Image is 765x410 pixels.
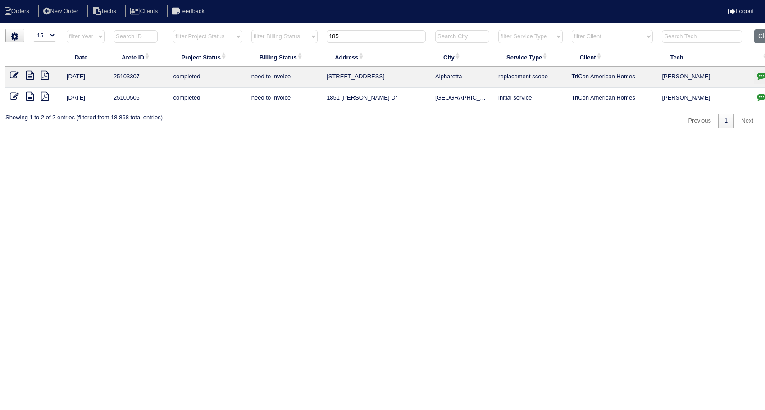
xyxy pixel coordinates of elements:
td: [DATE] [62,67,109,88]
td: 25103307 [109,67,168,88]
td: Alpharetta [431,67,494,88]
td: TriCon American Homes [567,67,658,88]
th: City: activate to sort column ascending [431,48,494,67]
td: 1851 [PERSON_NAME] Dr [322,88,431,109]
a: 1 [718,114,734,128]
input: Search City [435,30,489,43]
th: Service Type: activate to sort column ascending [494,48,567,67]
input: Search Tech [662,30,742,43]
a: New Order [38,8,86,14]
td: TriCon American Homes [567,88,658,109]
td: [STREET_ADDRESS] [322,67,431,88]
td: replacement scope [494,67,567,88]
td: [PERSON_NAME] [657,67,750,88]
th: Date [62,48,109,67]
th: Client: activate to sort column ascending [567,48,658,67]
td: [PERSON_NAME] [657,88,750,109]
td: [GEOGRAPHIC_DATA] [431,88,494,109]
li: Feedback [167,5,212,18]
a: Clients [125,8,165,14]
div: Showing 1 to 2 of 2 entries (filtered from 18,868 total entries) [5,109,163,122]
input: Search Address [327,30,426,43]
th: Tech [657,48,750,67]
th: Address: activate to sort column ascending [322,48,431,67]
th: Billing Status: activate to sort column ascending [247,48,322,67]
a: Next [735,114,760,128]
td: initial service [494,88,567,109]
a: Logout [728,8,754,14]
a: Techs [87,8,123,14]
a: Previous [682,114,717,128]
td: need to invoice [247,88,322,109]
td: [DATE] [62,88,109,109]
td: completed [168,67,246,88]
li: New Order [38,5,86,18]
th: Arete ID: activate to sort column ascending [109,48,168,67]
td: completed [168,88,246,109]
td: need to invoice [247,67,322,88]
td: 25100506 [109,88,168,109]
th: Project Status: activate to sort column ascending [168,48,246,67]
li: Techs [87,5,123,18]
li: Clients [125,5,165,18]
input: Search ID [114,30,158,43]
